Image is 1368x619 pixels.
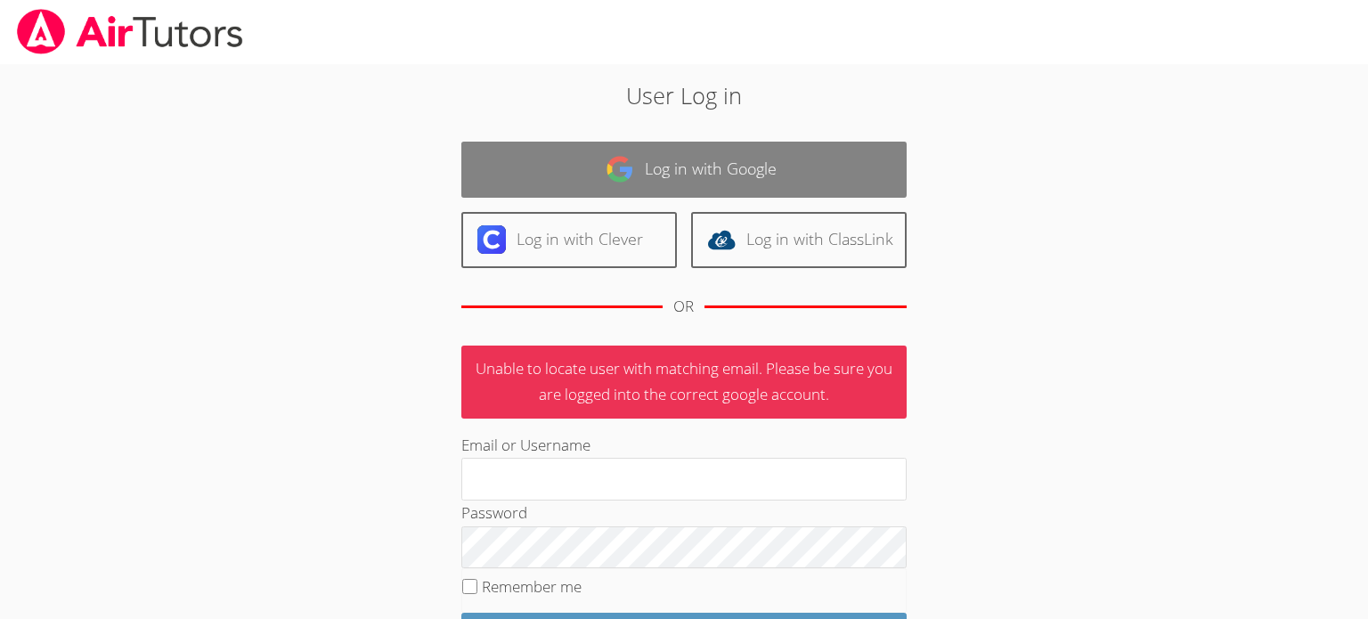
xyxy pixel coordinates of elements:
a: Log in with ClassLink [691,212,907,268]
a: Log in with Google [461,142,907,198]
a: Log in with Clever [461,212,677,268]
img: airtutors_banner-c4298cdbf04f3fff15de1276eac7730deb9818008684d7c2e4769d2f7ddbe033.png [15,9,245,54]
label: Password [461,502,527,523]
img: classlink-logo-d6bb404cc1216ec64c9a2012d9dc4662098be43eaf13dc465df04b49fa7ab582.svg [707,225,736,254]
label: Remember me [482,576,582,597]
div: OR [673,294,694,320]
p: Unable to locate user with matching email. Please be sure you are logged into the correct google ... [461,346,907,419]
img: clever-logo-6eab21bc6e7a338710f1a6ff85c0baf02591cd810cc4098c63d3a4b26e2feb20.svg [477,225,506,254]
h2: User Log in [314,78,1053,112]
img: google-logo-50288ca7cdecda66e5e0955fdab243c47b7ad437acaf1139b6f446037453330a.svg [606,155,634,183]
label: Email or Username [461,435,590,455]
